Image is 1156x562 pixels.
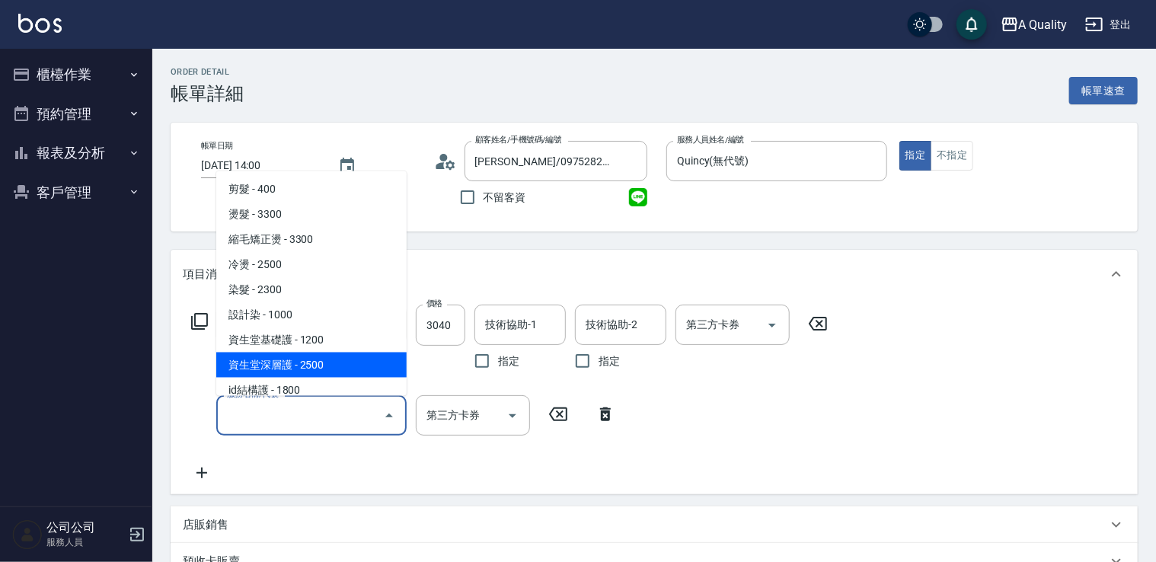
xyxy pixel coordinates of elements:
[216,176,407,201] span: 剪髮 - 400
[216,327,407,352] span: 資生堂基礎護 - 1200
[1069,77,1138,105] button: 帳單速查
[216,302,407,327] span: 設計染 - 1000
[171,83,244,104] h3: 帳單詳細
[216,251,407,276] span: 冷燙 - 2500
[500,404,525,428] button: Open
[171,67,244,77] h2: Order detail
[995,9,1074,40] button: A Quality
[216,226,407,251] span: 縮毛矯正燙 - 3300
[377,404,401,428] button: Close
[6,133,146,173] button: 報表及分析
[475,134,562,145] label: 顧客姓名/手機號碼/編號
[484,190,526,206] span: 不留客資
[6,94,146,134] button: 預約管理
[956,9,987,40] button: save
[931,141,973,171] button: 不指定
[677,134,744,145] label: 服務人員姓名/編號
[760,313,784,337] button: Open
[12,519,43,550] img: Person
[18,14,62,33] img: Logo
[498,353,519,369] span: 指定
[599,353,620,369] span: 指定
[6,173,146,212] button: 客戶管理
[183,267,228,283] p: 項目消費
[216,201,407,226] span: 燙髮 - 3300
[201,153,323,178] input: YYYY/MM/DD hh:mm
[329,148,366,184] button: Choose date, selected date is 2025-08-21
[6,55,146,94] button: 櫃檯作業
[171,299,1138,494] div: 項目消費
[183,517,228,533] p: 店販銷售
[201,140,233,152] label: 帳單日期
[171,250,1138,299] div: 項目消費
[216,276,407,302] span: 染髮 - 2300
[171,506,1138,543] div: 店販銷售
[216,352,407,377] span: 資生堂深層護 - 2500
[899,141,932,171] button: 指定
[426,298,442,309] label: 價格
[629,188,647,206] img: line_icon
[1019,15,1068,34] div: A Quality
[1079,11,1138,39] button: 登出
[216,377,407,402] span: id結構護 - 1800
[46,520,124,535] h5: 公司公司
[46,535,124,549] p: 服務人員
